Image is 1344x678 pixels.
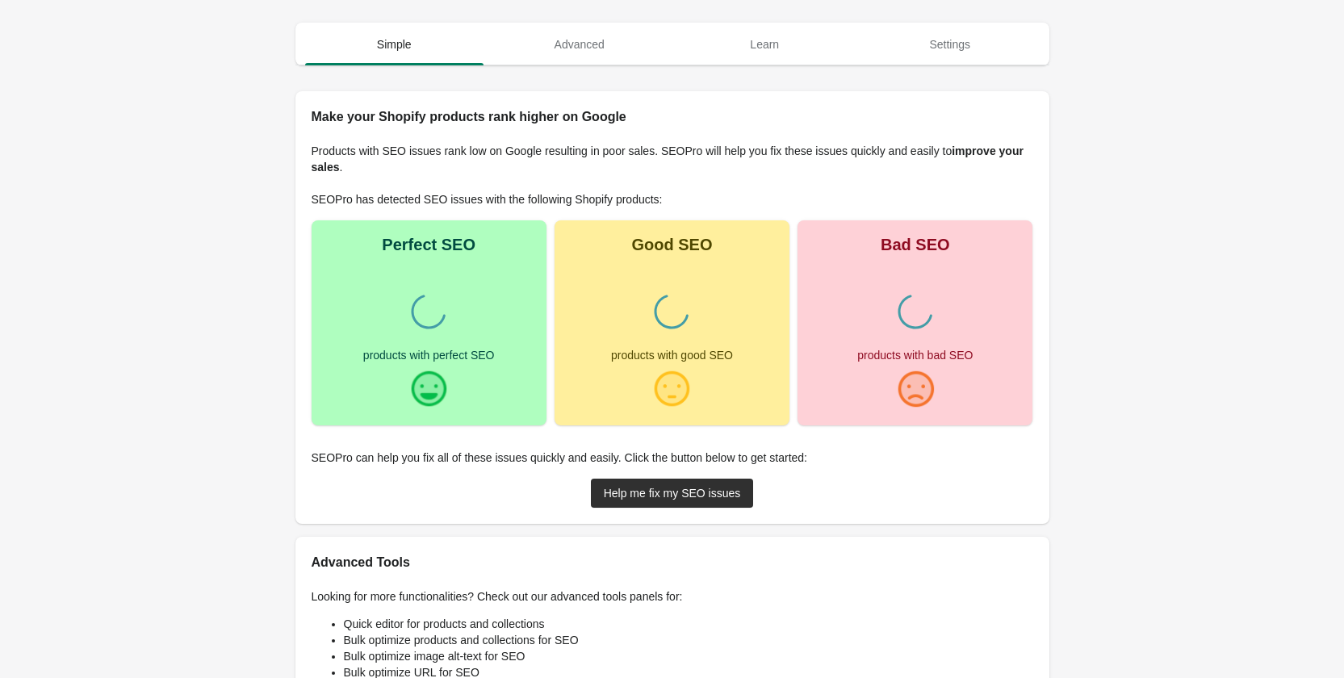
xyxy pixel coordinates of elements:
[312,107,1033,127] h2: Make your Shopify products rank higher on Google
[312,191,1033,207] p: SEOPro has detected SEO issues with the following Shopify products:
[857,23,1043,65] button: Settings
[591,479,754,508] a: Help me fix my SEO issues
[312,144,1024,174] b: improve your sales
[344,632,1033,648] li: Bulk optimize products and collections for SEO
[302,23,488,65] button: Simple
[490,30,669,59] span: Advanced
[672,23,858,65] button: Learn
[312,553,1033,572] h2: Advanced Tools
[881,236,950,253] div: Bad SEO
[312,450,1033,466] p: SEOPro can help you fix all of these issues quickly and easily. Click the button below to get sta...
[487,23,672,65] button: Advanced
[344,648,1033,664] li: Bulk optimize image alt-text for SEO
[860,30,1040,59] span: Settings
[363,349,495,361] div: products with perfect SEO
[857,349,973,361] div: products with bad SEO
[676,30,855,59] span: Learn
[382,236,475,253] div: Perfect SEO
[611,349,733,361] div: products with good SEO
[305,30,484,59] span: Simple
[344,616,1033,632] li: Quick editor for products and collections
[312,143,1033,175] p: Products with SEO issues rank low on Google resulting in poor sales. SEOPro will help you fix the...
[631,236,712,253] div: Good SEO
[604,487,741,500] div: Help me fix my SEO issues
